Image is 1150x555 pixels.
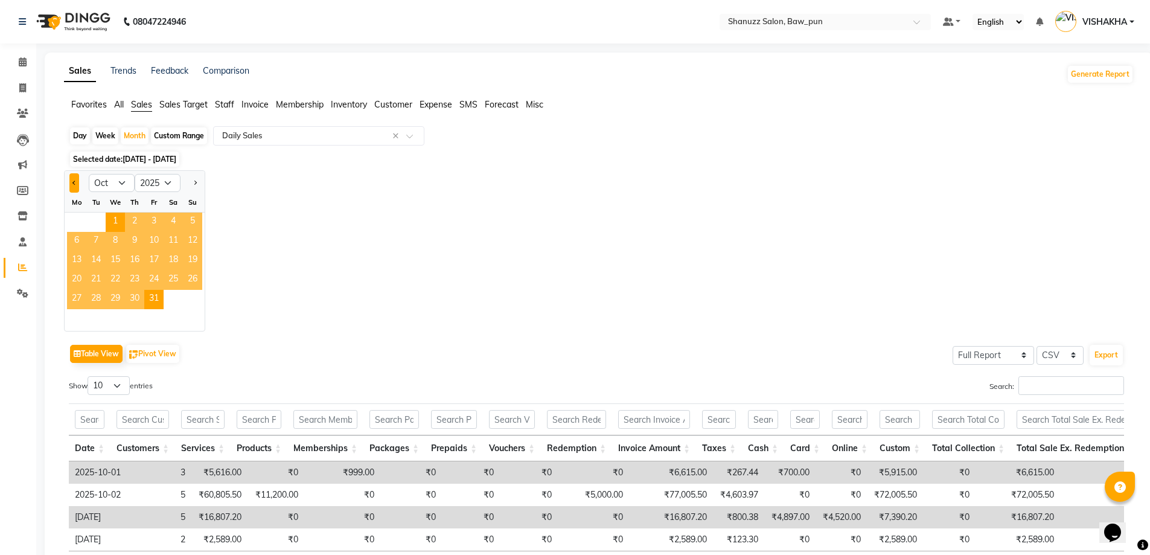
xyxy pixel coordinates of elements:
[125,290,144,309] span: 30
[431,410,477,429] input: Search Prepaids
[880,410,920,429] input: Search Custom
[442,506,500,528] td: ₹0
[183,213,202,232] div: Sunday, October 5, 2025
[67,290,86,309] span: 27
[248,461,304,484] td: ₹0
[144,232,164,251] div: Friday, October 10, 2025
[125,213,144,232] span: 2
[304,461,380,484] td: ₹999.00
[181,410,225,429] input: Search Services
[500,506,558,528] td: ₹0
[69,528,127,551] td: [DATE]
[106,251,125,271] div: Wednesday, October 15, 2025
[70,127,90,144] div: Day
[106,213,125,232] span: 1
[1090,345,1123,365] button: Export
[125,251,144,271] div: Thursday, October 16, 2025
[331,99,367,110] span: Inventory
[106,232,125,251] div: Wednesday, October 8, 2025
[106,290,125,309] div: Wednesday, October 29, 2025
[64,60,96,82] a: Sales
[976,528,1060,551] td: ₹2,589.00
[69,506,127,528] td: [DATE]
[1055,11,1076,32] img: VISHAKHA
[67,193,86,212] div: Mo
[485,99,519,110] span: Forecast
[459,99,478,110] span: SMS
[183,271,202,290] div: Sunday, October 26, 2025
[500,461,558,484] td: ₹0
[69,376,153,395] label: Show entries
[67,251,86,271] div: Monday, October 13, 2025
[86,232,106,251] span: 7
[144,251,164,271] span: 17
[69,173,79,193] button: Previous month
[164,232,183,251] span: 11
[159,99,208,110] span: Sales Target
[547,410,606,429] input: Search Redemption
[713,461,764,484] td: ₹267.44
[867,528,923,551] td: ₹2,589.00
[144,290,164,309] span: 31
[764,528,816,551] td: ₹0
[696,435,742,461] th: Taxes: activate to sort column ascending
[713,484,764,506] td: ₹4,603.97
[86,251,106,271] div: Tuesday, October 14, 2025
[67,290,86,309] div: Monday, October 27, 2025
[816,528,867,551] td: ₹0
[558,506,629,528] td: ₹0
[369,410,419,429] input: Search Packages
[121,127,149,144] div: Month
[175,435,231,461] th: Services: activate to sort column ascending
[114,99,124,110] span: All
[713,506,764,528] td: ₹800.38
[164,213,183,232] div: Saturday, October 4, 2025
[127,506,191,528] td: 5
[923,484,976,506] td: ₹0
[127,528,191,551] td: 2
[1099,507,1138,543] iframe: chat widget
[304,484,380,506] td: ₹0
[1011,435,1140,461] th: Total Sale Ex. Redemption: activate to sort column ascending
[164,251,183,271] div: Saturday, October 18, 2025
[125,251,144,271] span: 16
[976,461,1060,484] td: ₹6,615.00
[629,506,713,528] td: ₹16,807.20
[248,484,304,506] td: ₹11,200.00
[151,127,207,144] div: Custom Range
[133,5,186,39] b: 08047224946
[86,271,106,290] div: Tuesday, October 21, 2025
[764,461,816,484] td: ₹700.00
[31,5,113,39] img: logo
[923,506,976,528] td: ₹0
[742,435,784,461] th: Cash: activate to sort column ascending
[215,99,234,110] span: Staff
[92,127,118,144] div: Week
[131,99,152,110] span: Sales
[191,528,248,551] td: ₹2,589.00
[183,193,202,212] div: Su
[191,461,248,484] td: ₹5,616.00
[816,461,867,484] td: ₹0
[489,410,535,429] input: Search Vouchers
[380,484,442,506] td: ₹0
[183,213,202,232] span: 5
[86,271,106,290] span: 21
[164,213,183,232] span: 4
[117,410,169,429] input: Search Customers
[183,271,202,290] span: 26
[702,410,736,429] input: Search Taxes
[304,528,380,551] td: ₹0
[69,435,110,461] th: Date: activate to sort column ascending
[70,345,123,363] button: Table View
[826,435,874,461] th: Online: activate to sort column ascending
[420,99,452,110] span: Expense
[86,193,106,212] div: Tu
[144,290,164,309] div: Friday, October 31, 2025
[790,410,820,429] input: Search Card
[135,174,180,192] select: Select year
[164,251,183,271] span: 18
[784,435,826,461] th: Card: activate to sort column ascending
[304,506,380,528] td: ₹0
[867,461,923,484] td: ₹5,915.00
